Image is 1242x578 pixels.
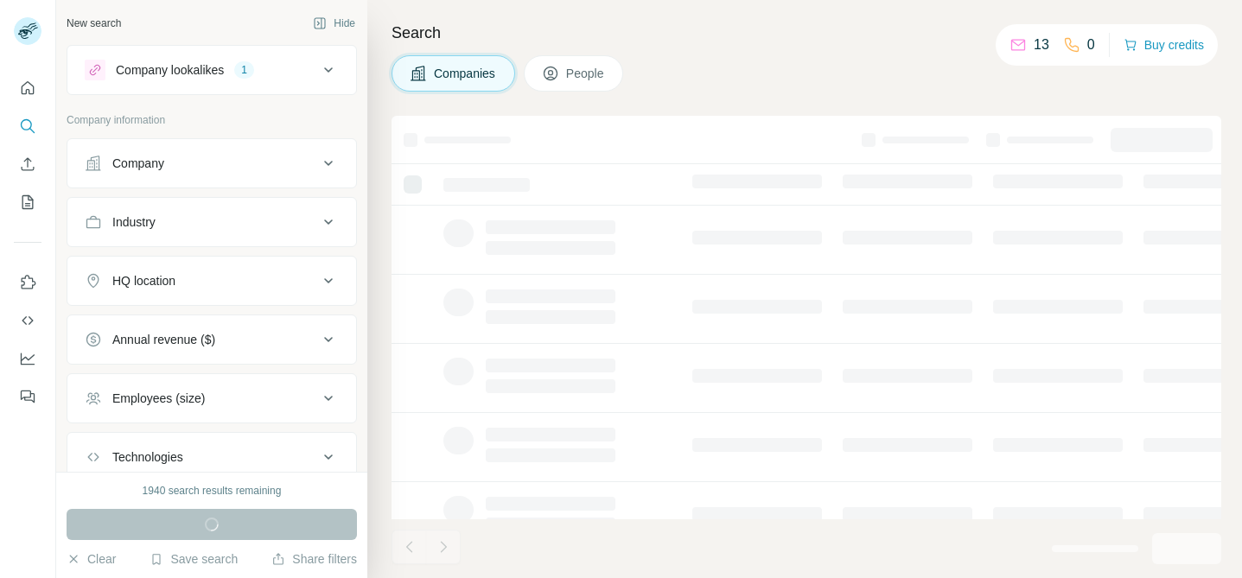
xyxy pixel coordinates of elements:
p: Company information [67,112,357,128]
button: Save search [150,550,238,568]
button: Feedback [14,381,41,412]
button: My lists [14,187,41,218]
button: Employees (size) [67,378,356,419]
div: Technologies [112,448,183,466]
div: Company lookalikes [116,61,224,79]
button: Company lookalikes1 [67,49,356,91]
button: Buy credits [1124,33,1204,57]
div: Industry [112,213,156,231]
button: Use Surfe on LinkedIn [14,267,41,298]
button: Technologies [67,436,356,478]
div: 1 [234,62,254,78]
h4: Search [392,21,1221,45]
button: Annual revenue ($) [67,319,356,360]
div: 1940 search results remaining [143,483,282,499]
button: Use Surfe API [14,305,41,336]
button: Hide [301,10,367,36]
span: Companies [434,65,497,82]
div: Employees (size) [112,390,205,407]
button: HQ location [67,260,356,302]
div: HQ location [112,272,175,289]
div: Company [112,155,164,172]
button: Company [67,143,356,184]
button: Clear [67,550,116,568]
button: Share filters [271,550,357,568]
p: 13 [1034,35,1049,55]
button: Quick start [14,73,41,104]
button: Search [14,111,41,142]
button: Enrich CSV [14,149,41,180]
div: Annual revenue ($) [112,331,215,348]
button: Dashboard [14,343,41,374]
p: 0 [1087,35,1095,55]
span: People [566,65,606,82]
div: New search [67,16,121,31]
button: Industry [67,201,356,243]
